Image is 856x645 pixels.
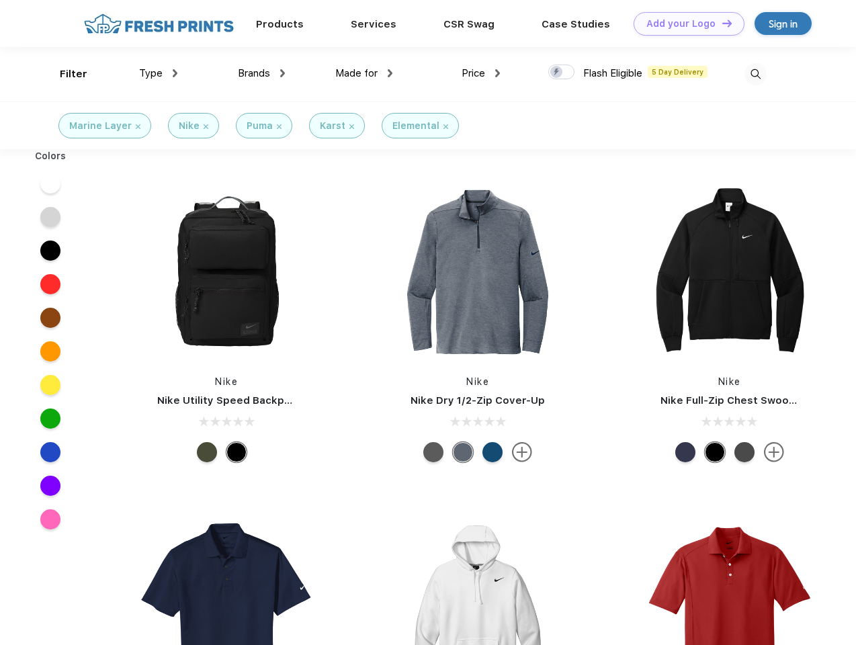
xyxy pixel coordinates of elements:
[722,19,732,27] img: DT
[755,12,812,35] a: Sign in
[25,149,77,163] div: Colors
[320,119,345,133] div: Karst
[495,69,500,77] img: dropdown.png
[769,16,798,32] div: Sign in
[136,124,140,129] img: filter_cancel.svg
[173,69,177,77] img: dropdown.png
[734,442,755,462] div: Anthracite
[640,183,819,361] img: func=resize&h=266
[351,18,396,30] a: Services
[215,376,238,387] a: Nike
[388,69,392,77] img: dropdown.png
[453,442,473,462] div: Navy Heather
[226,442,247,462] div: Black
[411,394,545,406] a: Nike Dry 1/2-Zip Cover-Up
[280,69,285,77] img: dropdown.png
[139,67,163,79] span: Type
[247,119,273,133] div: Puma
[744,63,767,85] img: desktop_search.svg
[466,376,489,387] a: Nike
[583,67,642,79] span: Flash Eligible
[660,394,839,406] a: Nike Full-Zip Chest Swoosh Jacket
[204,124,208,129] img: filter_cancel.svg
[60,67,87,82] div: Filter
[80,12,238,36] img: fo%20logo%202.webp
[197,442,217,462] div: Cargo Khaki
[157,394,302,406] a: Nike Utility Speed Backpack
[675,442,695,462] div: Midnight Navy
[443,124,448,129] img: filter_cancel.svg
[462,67,485,79] span: Price
[388,183,567,361] img: func=resize&h=266
[335,67,378,79] span: Made for
[238,67,270,79] span: Brands
[512,442,532,462] img: more.svg
[423,442,443,462] div: Black Heather
[392,119,439,133] div: Elemental
[137,183,316,361] img: func=resize&h=266
[443,18,495,30] a: CSR Swag
[277,124,282,129] img: filter_cancel.svg
[349,124,354,129] img: filter_cancel.svg
[764,442,784,462] img: more.svg
[482,442,503,462] div: Gym Blue
[648,66,708,78] span: 5 Day Delivery
[718,376,741,387] a: Nike
[705,442,725,462] div: Black
[256,18,304,30] a: Products
[646,18,716,30] div: Add your Logo
[179,119,200,133] div: Nike
[69,119,132,133] div: Marine Layer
